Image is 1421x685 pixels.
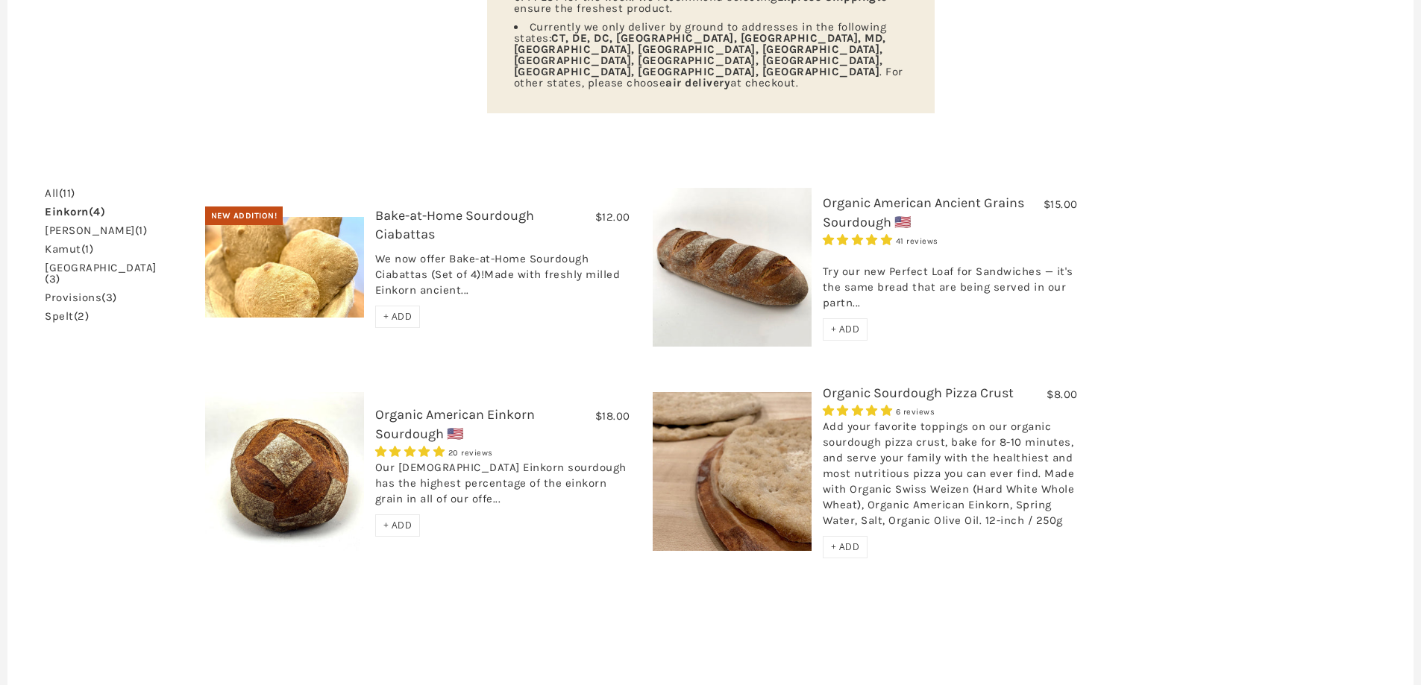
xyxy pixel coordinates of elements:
a: [GEOGRAPHIC_DATA](3) [45,262,157,285]
span: $8.00 [1047,388,1078,401]
a: Organic Sourdough Pizza Crust [823,385,1014,401]
span: (11) [59,186,75,200]
strong: air delivery [665,76,730,89]
div: + ADD [823,318,868,341]
strong: CT, DE, DC, [GEOGRAPHIC_DATA], [GEOGRAPHIC_DATA], MD, [GEOGRAPHIC_DATA], [GEOGRAPHIC_DATA], [GEOG... [514,31,886,78]
span: $18.00 [595,409,630,423]
a: Organic American Ancient Grains Sourdough 🇺🇸 [823,195,1024,230]
div: + ADD [823,536,868,558]
a: All(11) [45,188,75,199]
span: + ADD [383,310,413,323]
a: einkorn(4) [45,206,105,218]
span: + ADD [831,540,860,553]
div: New Addition! [205,206,283,226]
img: Bake-at-Home Sourdough Ciabattas [205,217,364,318]
div: + ADD [375,514,421,537]
a: provisions(3) [45,292,117,303]
a: Organic American Einkorn Sourdough 🇺🇸 [375,406,535,441]
a: [PERSON_NAME](1) [45,225,147,236]
span: 6 reviews [896,407,935,417]
span: Currently we only deliver by ground to addresses in the following states: . For other states, ple... [514,20,903,89]
a: Bake-at-Home Sourdough Ciabattas [375,207,534,242]
img: Organic American Einkorn Sourdough 🇺🇸 [205,392,364,551]
a: kamut(1) [45,244,93,255]
span: (4) [89,205,106,218]
span: + ADD [831,323,860,335]
img: Organic American Ancient Grains Sourdough 🇺🇸 [653,188,812,347]
span: 41 reviews [896,236,938,246]
img: Organic Sourdough Pizza Crust [653,392,812,551]
span: + ADD [383,519,413,531]
div: Add your favorite toppings on our organic sourdough pizza crust, bake for 8-10 minutes, and serve... [823,419,1078,536]
span: 4.83 stars [823,404,896,417]
span: (1) [135,224,148,237]
span: (1) [81,242,94,256]
span: $12.00 [595,210,630,224]
span: (2) [74,309,90,323]
div: We now offer Bake-at-Home Sourdough Ciabattas (Set of 4)!Made with freshly milled Einkorn ancient... [375,251,630,306]
div: Our [DEMOGRAPHIC_DATA] Einkorn sourdough has the highest percentage of the einkorn grain in all o... [375,460,630,514]
a: spelt(2) [45,311,89,322]
div: + ADD [375,306,421,328]
span: (3) [45,272,60,285]
span: $15.00 [1044,198,1078,211]
span: 20 reviews [448,448,493,458]
span: 4.93 stars [823,233,896,247]
span: 4.95 stars [375,445,448,458]
div: Try our new Perfect Loaf for Sandwiches — it's the same bread that are being served in our partn... [823,248,1078,318]
span: (3) [101,291,117,304]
